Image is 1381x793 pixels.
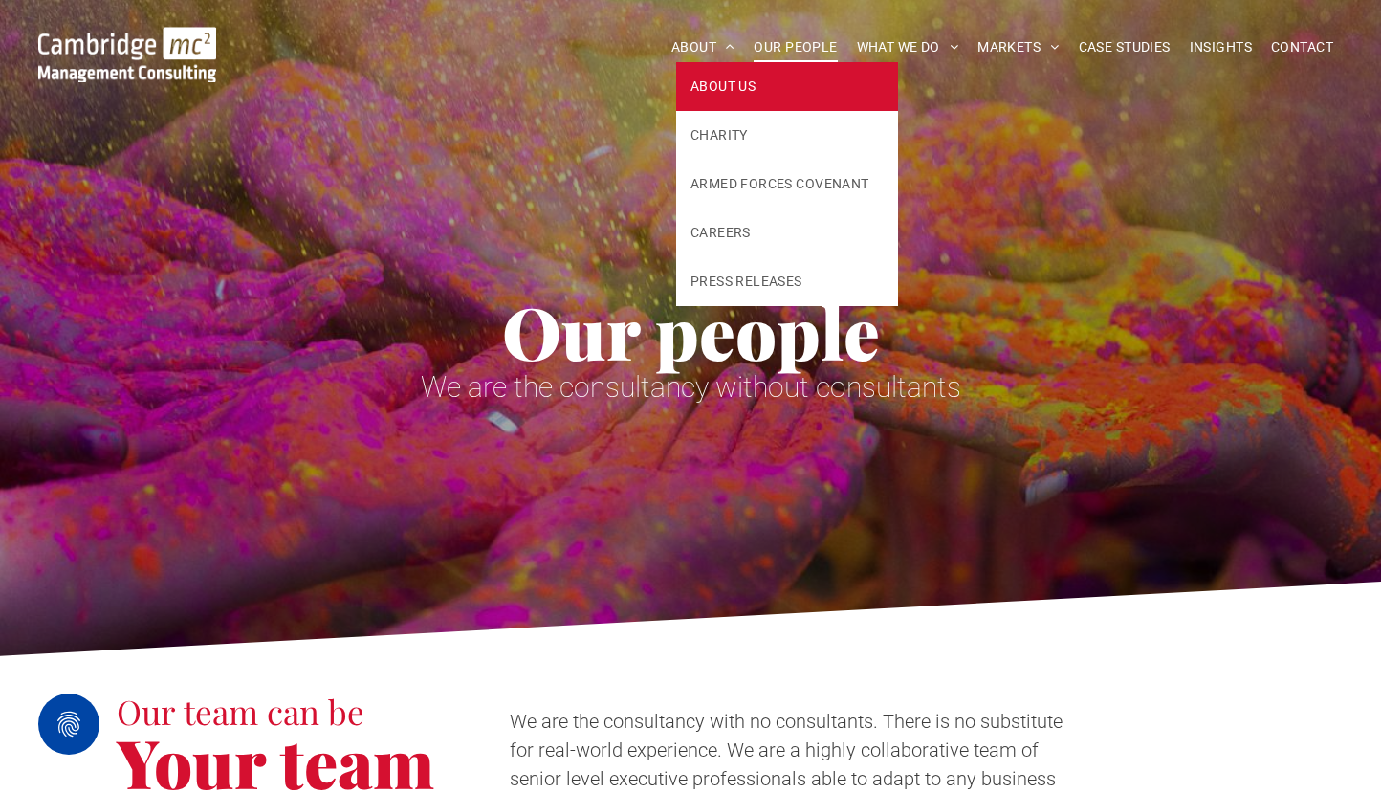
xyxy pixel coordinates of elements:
[671,33,735,62] span: ABOUT
[744,33,846,62] a: OUR PEOPLE
[690,223,751,243] span: CAREERS
[38,30,216,50] a: Your Business Transformed | Cambridge Management Consulting
[690,125,748,145] span: CHARITY
[690,272,802,292] span: PRESS RELEASES
[690,174,869,194] span: ARMED FORCES COVENANT
[117,689,364,734] span: Our team can be
[421,370,961,404] span: We are the consultancy without consultants
[676,209,898,257] a: CAREERS
[662,33,745,62] a: ABOUT
[690,77,756,97] span: ABOUT US
[968,33,1068,62] a: MARKETS
[676,62,898,111] a: ABOUT US
[1180,33,1261,62] a: INSIGHTS
[502,283,880,379] span: Our people
[676,257,898,306] a: PRESS RELEASES
[847,33,969,62] a: WHAT WE DO
[1069,33,1180,62] a: CASE STUDIES
[676,160,898,209] a: ARMED FORCES COVENANT
[38,27,216,82] img: Go to Homepage
[676,111,898,160] a: CHARITY
[1261,33,1343,62] a: CONTACT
